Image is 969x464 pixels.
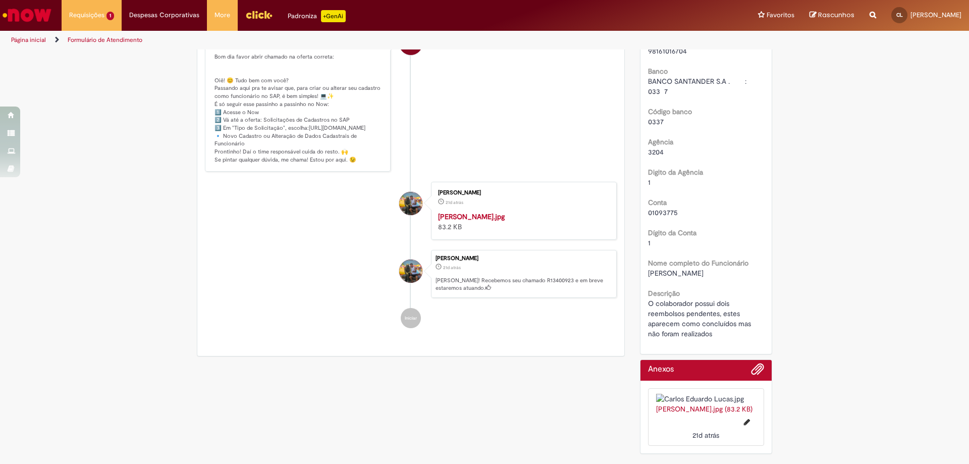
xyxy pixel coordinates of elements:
b: Dígito da Conta [648,228,696,237]
span: 1 [648,238,651,247]
button: Adicionar anexos [751,363,764,381]
div: Padroniza [288,10,346,22]
div: 83.2 KB [438,212,606,232]
a: Página inicial [11,36,46,44]
span: 98161016704 [648,46,687,56]
ul: Trilhas de página [8,31,638,49]
img: click_logo_yellow_360x200.png [245,7,273,22]
b: Digito da Agência [648,168,703,177]
span: 21d atrás [692,431,719,440]
a: [PERSON_NAME].jpg (83.2 KB) [656,404,752,414]
div: [PERSON_NAME] [436,255,611,262]
a: Formulário de Atendimento [68,36,142,44]
span: Favoritos [767,10,794,20]
span: O colaborador possui dois reembolsos pendentes, estes aparecem como concluídos mas não foram real... [648,299,753,338]
span: Despesas Corporativas [129,10,199,20]
img: Carlos Eduardo Lucas.jpg [656,394,757,404]
time: 12/08/2025 08:22:43 [443,265,461,271]
span: 21d atrás [443,265,461,271]
b: Banco [648,67,668,76]
div: [PERSON_NAME] [438,190,606,196]
b: Código banco [648,107,692,116]
b: Agência [648,137,673,146]
div: Anilvio Dos Santos Silva [399,260,422,283]
span: 1 [648,178,651,187]
a: [PERSON_NAME].jpg [438,212,505,221]
img: ServiceNow [1,5,53,25]
time: 12/08/2025 08:22:15 [446,199,463,205]
a: Rascunhos [810,11,854,20]
p: [PERSON_NAME]! Recebemos seu chamado R13400923 e em breve estaremos atuando. [436,277,611,292]
span: Rascunhos [818,10,854,20]
span: CL [896,12,903,18]
span: [PERSON_NAME] [648,269,704,278]
span: More [214,10,230,20]
span: 21d atrás [446,199,463,205]
h2: Anexos [648,365,674,374]
li: Anilvio Dos Santos Silva [205,250,617,298]
span: 0337 [648,117,664,126]
div: Anilvio Dos Santos Silva [399,192,422,215]
span: Requisições [69,10,104,20]
span: 01093775 [648,208,678,217]
span: BANCO SANTANDER S.A . : 033 7 [648,77,761,96]
span: [PERSON_NAME] [910,11,961,19]
p: +GenAi [321,10,346,22]
button: Editar nome de arquivo Carlos Eduardo Lucas.jpg [738,414,756,430]
span: 1 [106,12,114,20]
b: Nome completo do Funcionário [648,259,748,268]
p: Bom dia favor abrir chamado na oferta correta: Oiê! 😊 Tudo bem com você? Passando aqui pra te avi... [214,53,383,164]
b: Descrição [648,289,680,298]
b: Conta [648,198,667,207]
span: 3204 [648,147,664,157]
